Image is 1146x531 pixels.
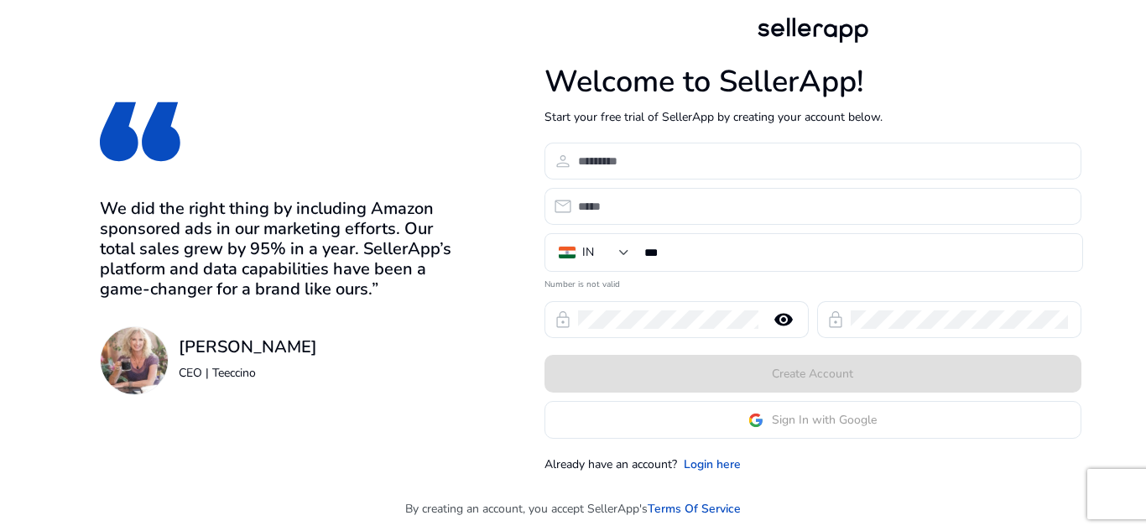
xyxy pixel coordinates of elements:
[179,364,317,382] p: CEO | Teeccino
[684,456,741,473] a: Login here
[553,151,573,171] span: person
[544,108,1081,126] p: Start your free trial of SellerApp by creating your account below.
[100,199,458,299] h3: We did the right thing by including Amazon sponsored ads in our marketing efforts. Our total sale...
[553,310,573,330] span: lock
[544,273,1081,291] mat-error: Number is not valid
[544,64,1081,100] h1: Welcome to SellerApp!
[553,196,573,216] span: email
[582,243,594,262] div: IN
[544,456,677,473] p: Already have an account?
[763,310,804,330] mat-icon: remove_red_eye
[648,500,741,518] a: Terms Of Service
[826,310,846,330] span: lock
[179,337,317,357] h3: [PERSON_NAME]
